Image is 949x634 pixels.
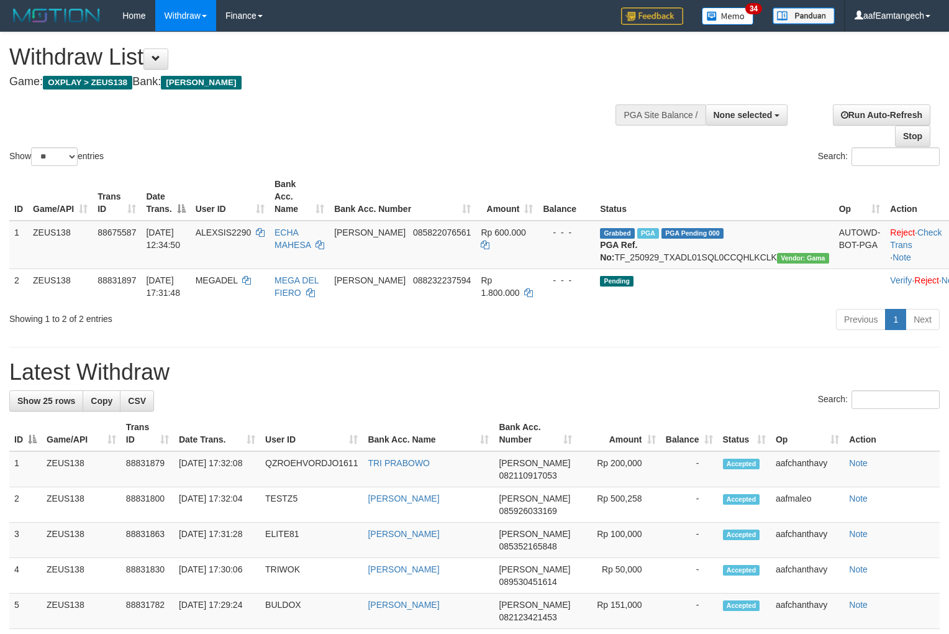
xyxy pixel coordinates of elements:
[890,275,912,285] a: Verify
[723,459,760,469] span: Accepted
[270,173,329,221] th: Bank Acc. Name: activate to sort column ascending
[844,416,940,451] th: Action
[661,416,718,451] th: Balance: activate to sort column ascending
[146,227,180,250] span: [DATE] 12:34:50
[363,416,494,451] th: Bank Acc. Name: activate to sort column ascending
[577,523,661,558] td: Rp 100,000
[91,396,112,406] span: Copy
[9,594,42,629] td: 5
[890,227,915,237] a: Reject
[334,227,406,237] span: [PERSON_NAME]
[637,228,659,239] span: Marked by aafpengsreynich
[849,564,868,574] a: Note
[42,487,121,523] td: ZEUS138
[9,221,28,269] td: 1
[260,523,363,558] td: ELITE81
[93,173,141,221] th: Trans ID: activate to sort column ascending
[851,147,940,166] input: Search:
[499,458,570,468] span: [PERSON_NAME]
[260,558,363,594] td: TRIWOK
[42,594,121,629] td: ZEUS138
[600,228,635,239] span: Grabbed
[849,529,868,539] a: Note
[771,594,844,629] td: aafchanthavy
[260,487,363,523] td: TESTZ5
[621,7,683,25] img: Feedback.jpg
[499,494,570,503] span: [PERSON_NAME]
[771,416,844,451] th: Op: activate to sort column ascending
[771,487,844,523] td: aafmaleo
[260,451,363,487] td: QZROEHVORDJO1611
[499,471,556,480] span: Copy 082110917053 to clipboard
[499,612,556,622] span: Copy 082123421453 to clipboard
[723,494,760,505] span: Accepted
[494,416,577,451] th: Bank Acc. Number: activate to sort column ascending
[368,564,439,574] a: [PERSON_NAME]
[543,274,590,287] div: - - -
[600,276,633,287] span: Pending
[121,451,174,487] td: 88831879
[275,227,311,250] a: ECHA MAHESA
[9,308,386,325] div: Showing 1 to 2 of 2 entries
[9,451,42,487] td: 1
[723,530,760,540] span: Accepted
[43,76,132,90] span: OXPLAY > ZEUS138
[595,173,834,221] th: Status
[9,76,620,88] h4: Game: Bank:
[771,451,844,487] td: aafchanthavy
[771,523,844,558] td: aafchanthavy
[818,390,940,409] label: Search:
[42,451,121,487] td: ZEUS138
[334,275,406,285] span: [PERSON_NAME]
[499,577,556,587] span: Copy 089530451614 to clipboard
[98,227,136,237] span: 88675587
[892,252,911,262] a: Note
[577,594,661,629] td: Rp 151,000
[851,390,940,409] input: Search:
[9,360,940,385] h1: Latest Withdraw
[600,240,637,262] b: PGA Ref. No:
[368,458,430,468] a: TRI PRABOWO
[28,269,93,304] td: ZEUS138
[702,7,754,25] img: Button%20Memo.svg
[745,3,762,14] span: 34
[661,451,718,487] td: -
[499,506,556,516] span: Copy 085926033169 to clipboard
[275,275,319,298] a: MEGA DEL FIERO
[368,529,439,539] a: [PERSON_NAME]
[615,104,705,126] div: PGA Site Balance /
[661,523,718,558] td: -
[723,565,760,576] span: Accepted
[577,451,661,487] td: Rp 200,000
[890,227,942,250] a: Check Trans
[42,416,121,451] th: Game/API: activate to sort column ascending
[9,487,42,523] td: 2
[9,390,83,411] a: Show 25 rows
[174,523,260,558] td: [DATE] 17:31:28
[538,173,595,221] th: Balance
[499,529,570,539] span: [PERSON_NAME]
[9,558,42,594] td: 4
[777,253,829,264] span: Vendor URL: https://trx31.1velocity.biz
[120,390,154,411] a: CSV
[499,541,556,551] span: Copy 085352165848 to clipboard
[9,6,104,25] img: MOTION_logo.png
[895,126,930,147] a: Stop
[577,416,661,451] th: Amount: activate to sort column ascending
[161,76,241,90] span: [PERSON_NAME]
[31,147,78,166] select: Showentries
[595,221,834,269] td: TF_250929_TXADL01SQL0CCQHLKCLK
[9,416,42,451] th: ID: activate to sort column descending
[9,523,42,558] td: 3
[174,558,260,594] td: [DATE] 17:30:06
[260,594,363,629] td: BULDOX
[413,275,471,285] span: Copy 088232237594 to clipboard
[121,523,174,558] td: 88831863
[146,275,180,298] span: [DATE] 17:31:48
[141,173,190,221] th: Date Trans.: activate to sort column descending
[42,558,121,594] td: ZEUS138
[121,558,174,594] td: 88831830
[849,600,868,610] a: Note
[121,594,174,629] td: 88831782
[17,396,75,406] span: Show 25 rows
